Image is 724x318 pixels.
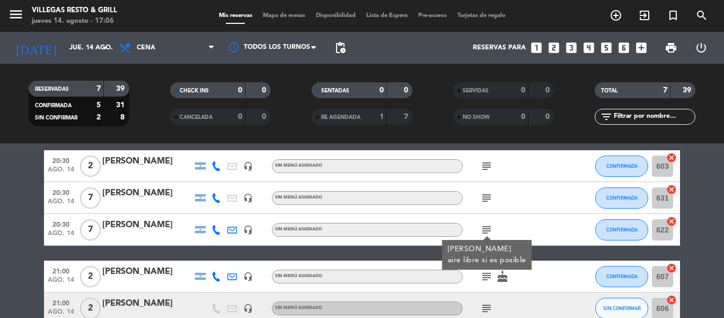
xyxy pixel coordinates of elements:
div: [PERSON_NAME] [102,154,192,168]
i: cancel [666,216,677,227]
span: Tarjetas de regalo [452,13,511,19]
span: Sin menú asignado [275,274,322,278]
strong: 5 [96,101,101,109]
span: CONFIRMADA [606,163,638,169]
span: Sin menú asignado [275,164,322,168]
div: [PERSON_NAME] [102,218,192,232]
span: TOTAL [601,88,617,93]
span: 20:30 [48,218,74,230]
i: menu [8,6,24,22]
strong: 39 [116,85,127,92]
span: CONFIRMADA [606,195,638,201]
button: menu [8,6,24,26]
span: ago. 14 [48,166,74,178]
strong: 0 [521,113,525,121]
i: headset_mic [243,272,253,281]
span: SENTADAS [321,88,349,93]
span: SIN CONFIRMAR [603,305,641,311]
strong: 39 [683,87,693,94]
strong: 0 [262,113,268,121]
i: power_settings_new [695,41,708,54]
span: CANCELADA [180,115,213,120]
i: add_box [634,41,648,55]
span: Pre-acceso [413,13,452,19]
span: NO SHOW [463,115,490,120]
i: filter_list [600,110,613,123]
strong: 0 [545,87,552,94]
span: CHECK INS [180,88,209,93]
i: cake [496,270,509,283]
span: 7 [80,219,101,240]
strong: 7 [96,85,101,92]
i: cancel [666,295,677,305]
span: Mis reservas [214,13,258,19]
i: headset_mic [243,161,253,171]
div: [PERSON_NAME] [102,265,192,279]
strong: 0 [521,87,525,94]
span: ago. 14 [48,230,74,242]
i: headset_mic [243,304,253,313]
i: cancel [666,263,677,273]
i: subject [480,160,493,173]
span: 2 [80,266,101,287]
span: CONFIRMADA [606,227,638,233]
span: Sin menú asignado [275,227,322,231]
strong: 1 [379,113,384,121]
span: Cena [137,44,155,51]
span: Reservas para [473,44,526,51]
div: [PERSON_NAME] [102,186,192,200]
i: exit_to_app [638,9,651,22]
div: Villegas Resto & Grill [32,5,117,16]
span: 2 [80,156,101,177]
strong: 0 [262,87,268,94]
i: looks_one [529,41,543,55]
i: looks_two [547,41,561,55]
strong: 2 [96,114,101,121]
span: 20:30 [48,154,74,166]
i: search [695,9,708,22]
strong: 0 [238,113,242,121]
strong: 7 [663,87,667,94]
i: add_circle_outline [610,9,622,22]
i: looks_4 [582,41,596,55]
strong: 0 [238,87,242,94]
div: jueves 14. agosto - 17:06 [32,16,117,27]
div: [PERSON_NAME] [102,297,192,311]
i: subject [480,270,493,283]
span: Lista de Espera [361,13,413,19]
i: subject [480,192,493,204]
i: subject [480,302,493,315]
span: 21:00 [48,264,74,277]
div: [PERSON_NAME] aire libre si es posible [448,244,526,266]
span: CONFIRMADA [35,103,72,108]
span: SIN CONFIRMAR [35,115,77,121]
strong: 7 [404,113,410,121]
strong: 8 [120,114,127,121]
span: ago. 14 [48,198,74,210]
span: 21:00 [48,296,74,308]
i: looks_5 [599,41,613,55]
strong: 0 [545,113,552,121]
span: RESERVADAS [35,87,69,92]
i: headset_mic [243,193,253,203]
button: CONFIRMADA [595,219,648,240]
strong: 0 [404,87,410,94]
span: 20:30 [48,186,74,198]
i: arrow_drop_down [99,41,111,54]
i: looks_3 [564,41,578,55]
button: CONFIRMADA [595,187,648,209]
i: [DATE] [8,36,64,59]
span: Sin menú asignado [275,195,322,200]
span: Sin menú asignado [275,306,322,310]
i: looks_6 [617,41,631,55]
i: subject [480,224,493,236]
strong: 0 [379,87,384,94]
span: Disponibilidad [311,13,361,19]
div: LOG OUT [686,32,716,64]
i: headset_mic [243,225,253,235]
strong: 31 [116,101,127,109]
span: pending_actions [334,41,347,54]
span: ago. 14 [48,277,74,289]
span: RE AGENDADA [321,115,360,120]
span: print [665,41,677,54]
